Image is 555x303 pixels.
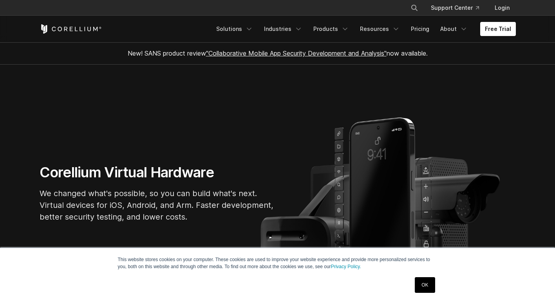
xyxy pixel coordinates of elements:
[40,164,275,181] h1: Corellium Virtual Hardware
[406,22,434,36] a: Pricing
[206,49,387,57] a: "Collaborative Mobile App Security Development and Analysis"
[40,24,102,34] a: Corellium Home
[488,1,516,15] a: Login
[415,277,435,293] a: OK
[436,22,472,36] a: About
[309,22,354,36] a: Products
[40,188,275,223] p: We changed what's possible, so you can build what's next. Virtual devices for iOS, Android, and A...
[331,264,361,269] a: Privacy Policy.
[212,22,516,36] div: Navigation Menu
[480,22,516,36] a: Free Trial
[212,22,258,36] a: Solutions
[425,1,485,15] a: Support Center
[259,22,307,36] a: Industries
[407,1,421,15] button: Search
[128,49,428,57] span: New! SANS product review now available.
[118,256,437,270] p: This website stores cookies on your computer. These cookies are used to improve your website expe...
[401,1,516,15] div: Navigation Menu
[355,22,405,36] a: Resources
